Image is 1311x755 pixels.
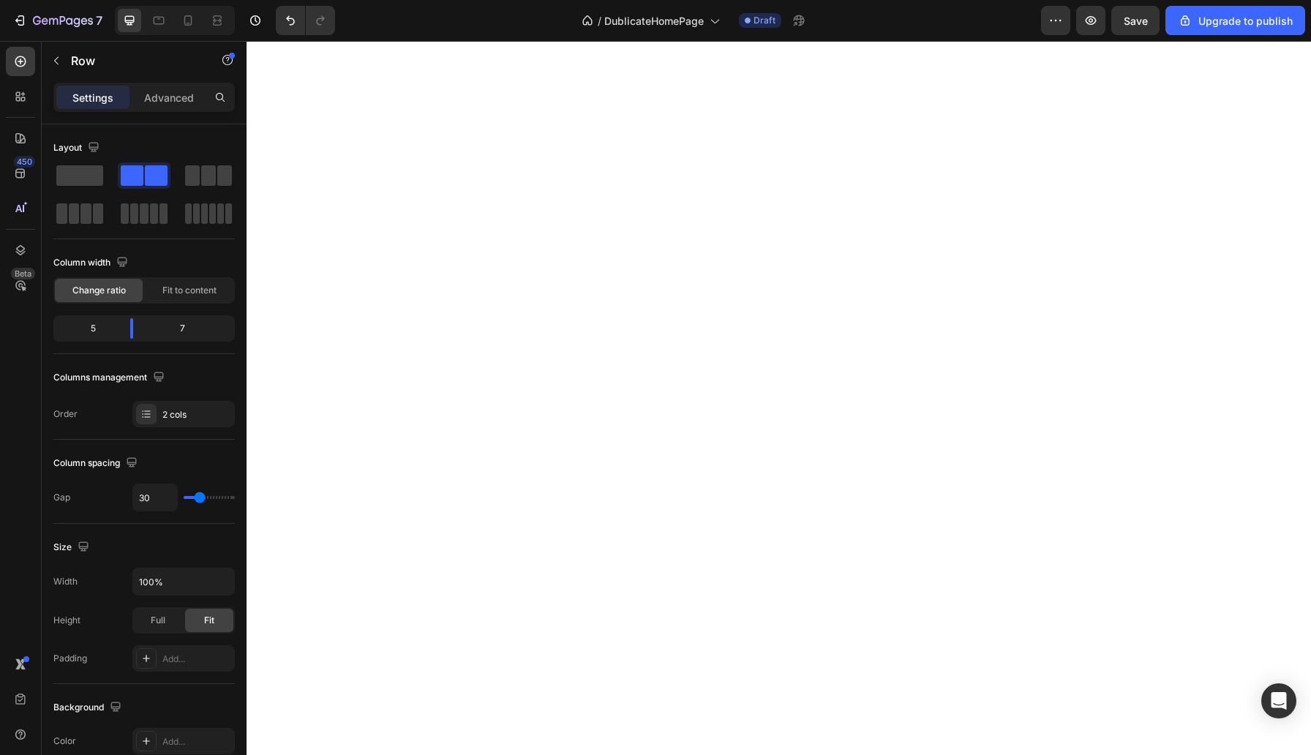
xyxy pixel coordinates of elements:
[754,14,775,27] span: Draft
[53,735,76,748] div: Color
[1178,13,1293,29] div: Upgrade to publish
[6,6,109,35] button: 7
[53,575,78,588] div: Width
[56,318,119,339] div: 5
[247,41,1311,755] iframe: Design area
[71,52,195,70] p: Row
[204,614,214,627] span: Fit
[14,156,35,168] div: 450
[133,484,177,511] input: Auto
[1165,6,1305,35] button: Upgrade to publish
[11,268,35,279] div: Beta
[145,318,232,339] div: 7
[72,90,113,105] p: Settings
[162,653,231,666] div: Add...
[1111,6,1160,35] button: Save
[53,698,124,718] div: Background
[96,12,102,29] p: 7
[53,138,102,158] div: Layout
[276,6,335,35] div: Undo/Redo
[72,284,126,297] span: Change ratio
[151,614,165,627] span: Full
[162,408,231,421] div: 2 cols
[53,614,80,627] div: Height
[53,253,131,273] div: Column width
[144,90,194,105] p: Advanced
[598,13,601,29] span: /
[604,13,704,29] span: DublicateHomePage
[53,368,168,388] div: Columns management
[1261,683,1296,718] div: Open Intercom Messenger
[53,538,92,557] div: Size
[53,652,87,665] div: Padding
[133,568,234,595] input: Auto
[53,454,140,473] div: Column spacing
[162,284,217,297] span: Fit to content
[162,735,231,748] div: Add...
[53,491,70,504] div: Gap
[53,407,78,421] div: Order
[1124,15,1148,27] span: Save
